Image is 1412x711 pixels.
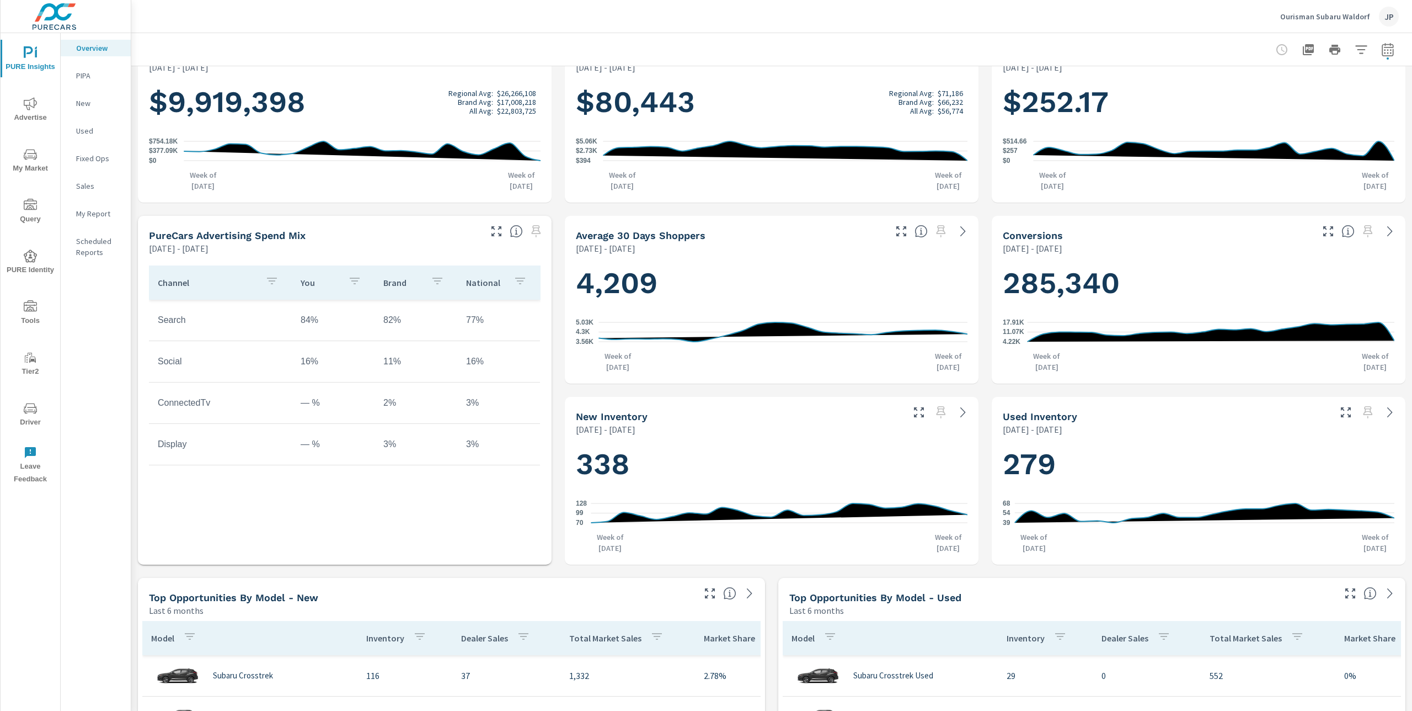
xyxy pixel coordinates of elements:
td: 11% [375,348,457,375]
span: PURE Insights [4,46,57,73]
td: 82% [375,306,457,334]
a: See more details in report [1381,222,1399,240]
p: Week of [DATE] [1028,351,1066,373]
h5: PureCars Advertising Spend Mix [149,230,306,241]
td: Search [149,306,292,334]
p: $71,186 [938,89,963,98]
td: ConnectedTv [149,389,292,417]
text: 3.56K [576,338,593,346]
p: Week of [DATE] [1356,169,1394,192]
p: Week of [DATE] [598,351,637,373]
td: — % [292,431,375,458]
p: Week of [DATE] [502,169,541,192]
span: Find the biggest opportunities within your model lineup by seeing how each model is selling in yo... [723,587,736,600]
p: Last 6 months [789,604,844,617]
button: "Export Report to PDF" [1297,39,1319,61]
td: 77% [457,306,540,334]
p: [DATE] - [DATE] [1003,242,1062,255]
span: A rolling 30 day total of daily Shoppers on the dealership website, averaged over the selected da... [914,225,928,238]
p: You [301,277,339,288]
h5: Conversions [1003,230,1063,241]
p: Scheduled Reports [76,236,122,258]
text: $377.09K [149,147,178,155]
button: Make Fullscreen [1319,222,1337,240]
button: Make Fullscreen [1337,404,1355,421]
span: Select a preset date range to save this widget [932,222,950,240]
button: Make Fullscreen [701,585,719,602]
text: $0 [1003,157,1010,165]
p: [DATE] - [DATE] [149,61,208,74]
h5: Used Inventory [1003,411,1077,422]
p: New [76,98,122,109]
p: Week of [DATE] [1356,532,1394,554]
a: See more details in report [741,585,758,602]
text: $394 [576,157,591,165]
p: Week of [DATE] [929,532,967,554]
p: [DATE] - [DATE] [149,242,208,255]
td: 84% [292,306,375,334]
p: [DATE] - [DATE] [1003,61,1062,74]
p: Subaru Crosstrek Used [853,671,933,681]
span: This table looks at how you compare to the amount of budget you spend per channel as opposed to y... [510,225,523,238]
img: glamour [156,659,200,692]
p: Regional Avg: [448,89,493,98]
text: $257 [1003,147,1018,155]
p: 552 [1210,669,1327,682]
span: Tier2 [4,351,57,378]
p: National [466,277,505,288]
p: 29 [1007,669,1084,682]
h5: Top Opportunities by Model - New [149,592,318,603]
p: Week of [DATE] [929,169,967,192]
text: 4.3K [576,328,590,336]
div: PIPA [61,67,131,84]
text: $2.73K [576,147,597,155]
p: Market Share [704,633,755,644]
a: See more details in report [1381,585,1399,602]
span: Find the biggest opportunities within your model lineup by seeing how each model is selling in yo... [1363,587,1377,600]
p: Brand [383,277,422,288]
p: 116 [366,669,443,682]
h1: $252.17 [1003,83,1394,121]
h1: 4,209 [576,264,967,302]
img: glamour [796,659,840,692]
p: PIPA [76,70,122,81]
div: Used [61,123,131,139]
a: See more details in report [954,404,972,421]
p: All Avg: [469,107,493,115]
td: 3% [457,431,540,458]
p: Week of [DATE] [184,169,222,192]
button: Make Fullscreen [910,404,928,421]
text: 54 [1003,509,1010,517]
p: $66,232 [938,98,963,107]
h5: New Inventory [576,411,648,422]
td: 2% [375,389,457,417]
text: 4.22K [1003,338,1020,346]
td: Social [149,348,292,375]
p: Week of [DATE] [591,532,629,554]
p: Week of [DATE] [1015,532,1053,554]
div: Sales [61,178,131,194]
text: 5.03K [576,319,593,326]
p: Brand Avg: [458,98,493,107]
a: See more details in report [954,222,972,240]
div: Fixed Ops [61,150,131,167]
p: Week of [DATE] [603,169,641,192]
div: Scheduled Reports [61,233,131,261]
span: Advertise [4,97,57,124]
text: $0 [149,157,157,165]
p: [DATE] - [DATE] [576,242,635,255]
td: 3% [375,431,457,458]
p: Last 6 months [149,604,204,617]
text: $754.18K [149,137,178,145]
h1: 338 [576,445,967,483]
span: Select a preset date range to save this widget [1359,404,1377,421]
h1: 279 [1003,445,1394,483]
p: Week of [DATE] [1033,169,1072,192]
p: Week of [DATE] [1356,351,1394,373]
p: $17,008,218 [497,98,536,107]
span: The number of dealer-specified goals completed by a visitor. [Source: This data is provided by th... [1341,225,1355,238]
div: New [61,95,131,112]
p: Model [151,633,174,644]
span: Select a preset date range to save this widget [1359,222,1377,240]
text: 99 [576,510,584,517]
